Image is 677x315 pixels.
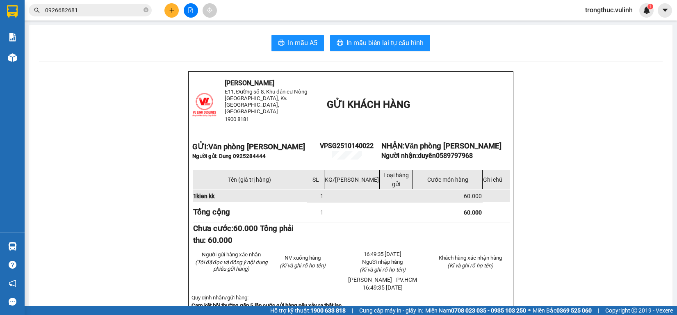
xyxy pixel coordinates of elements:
span: 60.000 Tổng phải thu: 60.000 [193,224,294,245]
img: warehouse-icon [8,53,17,62]
span: [PERSON_NAME] [225,79,274,87]
img: solution-icon [8,33,17,41]
td: KG/[PERSON_NAME] [324,170,379,189]
img: logo [192,93,217,117]
span: close-circle [144,7,148,12]
img: icon-new-feature [643,7,650,14]
span: ⚪️ [528,309,531,312]
span: In mẫu A5 [288,38,317,48]
strong: 1900 633 818 [310,307,346,314]
span: printer [337,39,343,47]
span: Văn phòng [PERSON_NAME] [208,142,305,151]
span: question-circle [9,261,16,269]
span: Người gửi: Dung 0925284444 [192,153,266,159]
strong: Chưa cước: [193,224,294,245]
button: caret-down [658,3,672,18]
span: Quy định nhận/gửi hàng: [191,294,248,301]
span: E11, Đường số 8, Khu dân cư Nông [GEOGRAPHIC_DATA], Kv.[GEOGRAPHIC_DATA], [GEOGRAPHIC_DATA] [225,89,308,114]
span: plus [169,7,175,13]
strong: 0369 525 060 [556,307,592,314]
strong: 0708 023 035 - 0935 103 250 [451,307,526,314]
span: Cung cấp máy in - giấy in: [359,306,423,315]
span: aim [207,7,212,13]
td: Tên (giá trị hàng) [192,170,307,189]
span: copyright [631,308,637,313]
strong: GỬI: [192,142,305,151]
span: 0589797968 [436,152,473,160]
button: aim [203,3,217,18]
span: caret-down [661,7,669,14]
button: printerIn mẫu A5 [271,35,324,51]
td: Cước món hàng [413,170,482,189]
span: Người gửi hàng xác nhận [202,251,261,258]
button: file-add [184,3,198,18]
span: 60.000 [464,193,482,199]
span: printer [278,39,285,47]
span: VPSG2510140022 [320,142,374,150]
span: 1 [320,209,324,216]
span: | [352,306,353,315]
span: GỬI KHÁCH HÀNG [327,99,410,110]
sup: 1 [647,4,653,9]
strong: Cam kết bồi thường gấp 5 lần cước gửi hàng nếu xảy ra thất lạc [191,302,342,308]
span: close-circle [144,7,148,14]
button: printerIn mẫu biên lai tự cấu hình [330,35,430,51]
img: warehouse-icon [8,242,17,251]
span: trongthuc.vulinh [579,5,639,15]
span: NV xuống hàng [285,255,321,261]
span: 1kien kk [193,193,214,199]
span: In mẫu biên lai tự cấu hình [346,38,424,48]
strong: NHẬN: [381,142,501,151]
td: Loại hàng gửi [379,170,413,189]
span: Hỗ trợ kỹ thuật: [270,306,346,315]
span: Miền Nam [425,306,526,315]
span: 60.000 [464,209,482,216]
img: logo-vxr [7,5,18,18]
td: Ghi chú [483,170,510,189]
span: message [9,298,16,306]
span: notification [9,279,16,287]
span: Miền Bắc [533,306,592,315]
span: Khách hàng xác nhận hàng [439,255,502,261]
span: (Kí và ghi rõ họ tên) [280,262,326,269]
span: Người nhập hàng [362,259,403,265]
span: [PERSON_NAME] - PV.HCM [348,276,417,283]
span: 1900 8181 [225,116,249,122]
button: plus [164,3,179,18]
span: 16:49:35 [DATE] [364,251,401,257]
input: Tìm tên, số ĐT hoặc mã đơn [45,6,142,15]
span: (Kí và ghi rõ họ tên) [447,262,493,269]
strong: Người nhận: [381,152,473,160]
span: file-add [188,7,194,13]
span: search [34,7,40,13]
span: | [598,306,599,315]
span: duyên [418,152,473,160]
em: (Tôi đã đọc và đồng ý nội dung phiếu gửi hàng) [195,259,267,272]
strong: Tổng cộng [193,208,230,217]
span: 1 [649,4,652,9]
span: (Kí và ghi rõ họ tên) [360,267,406,273]
td: SL [307,170,324,189]
span: Văn phòng [PERSON_NAME] [405,142,501,151]
span: 16:49:35 [DATE] [362,284,403,291]
span: 1 [320,193,324,199]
